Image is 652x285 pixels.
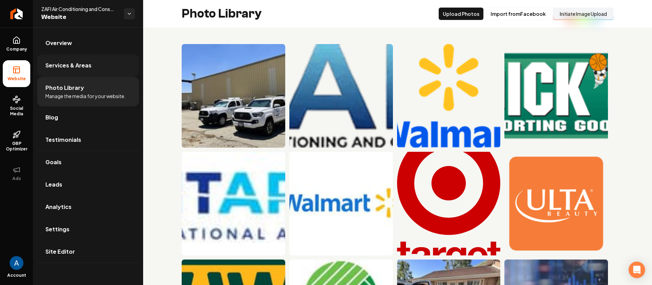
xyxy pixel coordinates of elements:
button: Initiate Image Upload [553,8,613,20]
a: Company [3,31,30,57]
span: Account [7,273,26,278]
span: ZAFI Air Conditioning and Consulting [41,6,118,12]
a: Leads [37,173,139,196]
img: Andrew Magana [10,256,23,270]
img: Dick's Sporting Goods logo featuring basketball and soccer ball graphics on a green background. [504,44,608,148]
h2: Photo Library [182,7,262,21]
img: Walmart logo featuring blue text and a yellow spark symbol. [289,152,393,255]
span: Settings [45,225,70,233]
a: Goals [37,151,139,173]
span: Services & Areas [45,61,92,70]
a: Social Media [3,90,30,122]
a: GBP Optimizer [3,125,30,157]
img: ZAFI logo featuring modern blue text and a dynamic design element. [289,44,393,148]
a: Site Editor [37,241,139,263]
img: Rebolt Logo [10,8,23,19]
span: Ads [10,176,24,181]
button: Import fromFacebook [486,8,550,20]
span: Overview [45,39,72,47]
a: Overview [37,32,139,54]
a: Blog [37,106,139,128]
span: Site Editor [45,247,75,256]
span: Website [5,76,29,82]
div: Open Intercom Messenger [629,262,645,278]
span: Photo Library [45,84,84,92]
button: Upload Photos [439,8,483,20]
button: Open user button [10,256,23,270]
span: Company [3,46,30,52]
span: Goals [45,158,62,166]
a: Testimonials [37,129,139,151]
a: Settings [37,218,139,240]
span: Blog [45,113,58,122]
img: Ulta Beauty logo on an orange background representing beauty and cosmetics brand. [504,152,608,255]
span: Manage the media for your website. [45,93,126,99]
span: GBP Optimizer [3,141,30,152]
span: Website [41,12,118,22]
img: Ontario International Airport logo featuring blue and turquoise colors with modern design. [182,152,285,255]
img: Red Target logo with a bullseye design and the word "target" in lowercase letters. [397,152,501,255]
span: Testimonials [45,136,81,144]
span: Social Media [3,106,30,117]
button: Ads [3,160,30,187]
span: Leads [45,180,62,189]
img: Two white Toyota Tacoma trucks parked outside a large industrial building on a sunny day. [182,44,285,148]
a: Analytics [37,196,139,218]
img: Walmart logo featuring a yellow starburst and blue text representing the brand. [397,44,501,148]
a: Services & Areas [37,54,139,76]
span: Analytics [45,203,72,211]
